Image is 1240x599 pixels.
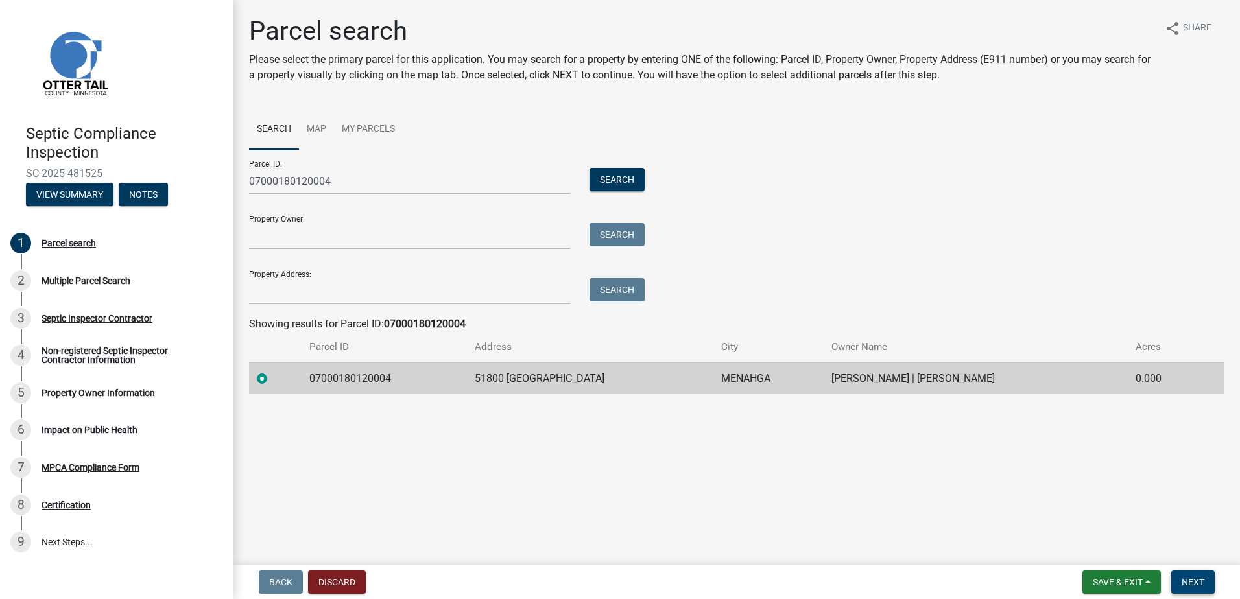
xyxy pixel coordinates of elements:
[1171,570,1215,594] button: Next
[467,362,713,394] td: 51800 [GEOGRAPHIC_DATA]
[26,183,113,206] button: View Summary
[1128,332,1198,362] th: Acres
[249,109,299,150] a: Search
[259,570,303,594] button: Back
[26,167,208,180] span: SC-2025-481525
[249,52,1154,83] p: Please select the primary parcel for this application. You may search for a property by entering ...
[590,168,645,191] button: Search
[824,332,1128,362] th: Owner Name
[119,190,168,200] wm-modal-confirm: Notes
[1082,570,1161,594] button: Save & Exit
[1154,16,1222,41] button: shareShare
[384,318,466,330] strong: 07000180120004
[10,495,31,515] div: 8
[249,16,1154,47] h1: Parcel search
[10,270,31,291] div: 2
[334,109,403,150] a: My Parcels
[302,362,467,394] td: 07000180120004
[42,425,137,434] div: Impact on Public Health
[1128,362,1198,394] td: 0.000
[26,124,223,162] h4: Septic Compliance Inspection
[713,332,824,362] th: City
[269,577,292,587] span: Back
[10,382,31,403] div: 5
[10,233,31,253] div: 1
[10,532,31,552] div: 9
[249,316,1224,332] div: Showing results for Parcel ID:
[299,109,334,150] a: Map
[590,223,645,246] button: Search
[467,332,713,362] th: Address
[713,362,824,394] td: MENAHGA
[10,345,31,366] div: 4
[42,239,96,248] div: Parcel search
[10,308,31,329] div: 3
[42,314,152,323] div: Septic Inspector Contractor
[42,463,139,472] div: MPCA Compliance Form
[42,276,130,285] div: Multiple Parcel Search
[1093,577,1143,587] span: Save & Exit
[1183,21,1211,36] span: Share
[26,190,113,200] wm-modal-confirm: Summary
[26,14,123,111] img: Otter Tail County, Minnesota
[1182,577,1204,587] span: Next
[590,278,645,301] button: Search
[10,457,31,478] div: 7
[42,346,213,364] div: Non-registered Septic Inspector Contractor Information
[308,570,366,594] button: Discard
[119,183,168,206] button: Notes
[42,500,91,510] div: Certification
[1165,21,1180,36] i: share
[302,332,467,362] th: Parcel ID
[42,388,155,397] div: Property Owner Information
[10,419,31,440] div: 6
[824,362,1128,394] td: [PERSON_NAME] | [PERSON_NAME]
